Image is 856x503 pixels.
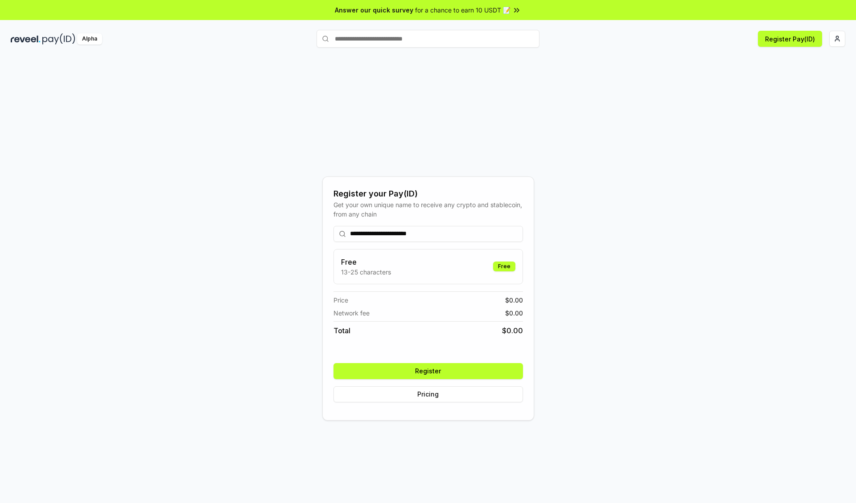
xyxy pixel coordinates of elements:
[333,363,523,379] button: Register
[333,295,348,305] span: Price
[333,308,370,318] span: Network fee
[333,325,350,336] span: Total
[333,386,523,402] button: Pricing
[42,33,75,45] img: pay_id
[333,200,523,219] div: Get your own unique name to receive any crypto and stablecoin, from any chain
[505,308,523,318] span: $ 0.00
[505,295,523,305] span: $ 0.00
[493,262,515,271] div: Free
[415,5,510,15] span: for a chance to earn 10 USDT 📝
[502,325,523,336] span: $ 0.00
[333,188,523,200] div: Register your Pay(ID)
[77,33,102,45] div: Alpha
[341,267,391,277] p: 13-25 characters
[11,33,41,45] img: reveel_dark
[335,5,413,15] span: Answer our quick survey
[341,257,391,267] h3: Free
[758,31,822,47] button: Register Pay(ID)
